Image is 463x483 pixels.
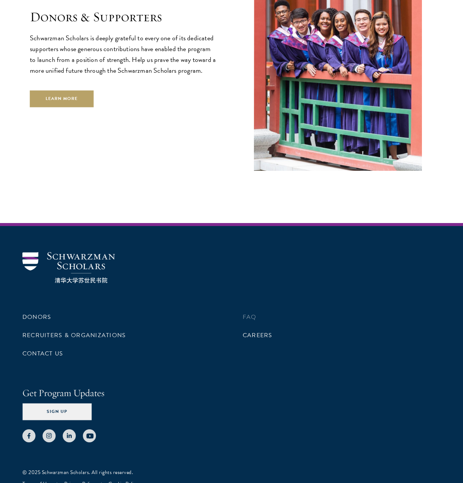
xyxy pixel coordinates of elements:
a: Recruiters & Organizations [22,331,126,340]
h4: Get Program Updates [22,386,441,400]
a: Donors [22,313,51,322]
button: Sign Up [22,403,91,420]
a: Contact Us [22,349,63,358]
div: © 2025 Schwarzman Scholars. All rights reserved. [22,468,441,476]
a: Careers [243,331,273,340]
p: Schwarzman Scholars is deeply grateful to every one of its dedicated supporters whose generous co... [30,32,217,76]
a: FAQ [243,313,257,322]
img: Schwarzman Scholars [22,252,115,283]
h1: Donors & Supporters [30,9,217,25]
a: Learn More [30,91,94,107]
